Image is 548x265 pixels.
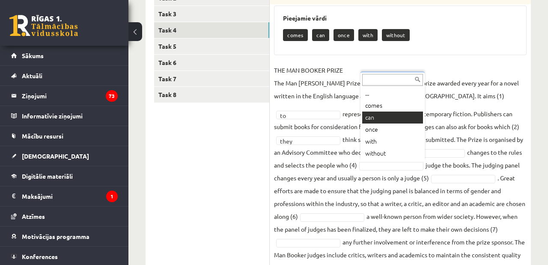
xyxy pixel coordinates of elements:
[362,88,423,100] div: ...
[362,147,423,159] div: without
[362,112,423,124] div: can
[362,100,423,112] div: comes
[362,124,423,135] div: once
[362,135,423,147] div: with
